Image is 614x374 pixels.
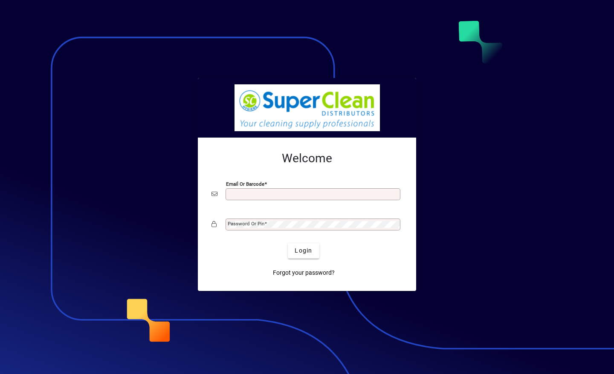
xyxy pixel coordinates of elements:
a: Forgot your password? [269,265,338,281]
mat-label: Email or Barcode [226,181,264,187]
h2: Welcome [211,151,403,166]
span: Login [295,246,312,255]
button: Login [288,243,319,259]
mat-label: Password or Pin [228,221,264,227]
span: Forgot your password? [273,268,335,277]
